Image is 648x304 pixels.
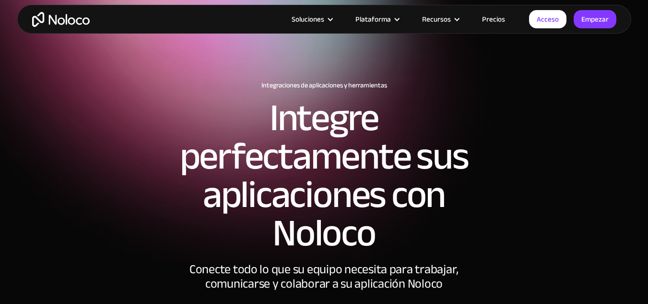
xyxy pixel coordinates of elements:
div: Soluciones [280,13,343,25]
font: Precios [482,12,505,26]
a: Acceso [529,10,566,28]
font: Plataforma [355,12,391,26]
font: Empezar [581,12,609,26]
div: Recursos [410,13,470,25]
a: Precios [470,13,517,25]
a: hogar [32,12,90,27]
div: Plataforma [343,13,410,25]
font: Acceso [537,12,559,26]
font: Recursos [422,12,451,26]
font: Integre perfectamente sus aplicaciones con Noloco [180,82,469,269]
a: Empezar [574,10,616,28]
font: Soluciones [292,12,324,26]
font: Integraciones de aplicaciones y herramientas [261,79,387,92]
font: Conecte todo lo que su equipo necesita para trabajar, comunicarse y colaborar a su aplicación Noloco [189,257,459,295]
